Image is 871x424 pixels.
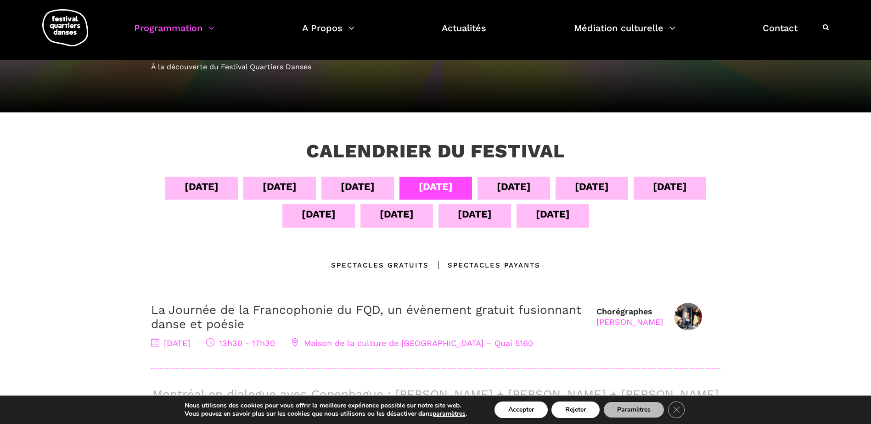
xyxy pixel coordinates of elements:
div: [DATE] [497,179,531,195]
div: [DATE] [263,179,297,195]
div: Spectacles Payants [429,260,540,271]
div: Chorégraphes [596,306,663,328]
a: Médiation culturelle [574,20,675,47]
img: logo-fqd-med [42,9,88,46]
div: [DATE] [380,206,414,222]
div: [PERSON_NAME] [596,317,663,327]
div: Spectacles gratuits [331,260,429,271]
a: Contact [763,20,798,47]
span: [DATE] [151,338,190,348]
a: Actualités [442,20,486,47]
div: À la découverte du Festival Quartiers Danses [151,61,720,73]
button: Paramètres [603,402,664,418]
div: [DATE] [653,179,687,195]
div: [DATE] [536,206,570,222]
h3: Montréal en dialogue avec Copenhague : [PERSON_NAME] + [PERSON_NAME] + [PERSON_NAME] Danse [151,387,720,416]
button: paramètres [433,410,466,418]
div: [DATE] [185,179,219,195]
button: Rejeter [551,402,600,418]
span: 13h30 - 17h30 [206,338,275,348]
img: DSC_1211TaafeFanga2017 [674,303,702,330]
div: [DATE] [458,206,492,222]
p: Vous pouvez en savoir plus sur les cookies que nous utilisons ou les désactiver dans . [185,410,467,418]
div: [DATE] [341,179,375,195]
p: Nous utilisons des cookies pour vous offrir la meilleure expérience possible sur notre site web. [185,402,467,410]
button: Accepter [495,402,548,418]
a: A Propos [302,20,354,47]
div: [DATE] [419,179,453,195]
div: [DATE] [575,179,609,195]
a: Programmation [134,20,214,47]
div: [DATE] [302,206,336,222]
a: La Journée de la Francophonie du FQD, un évènement gratuit fusionnant danse et poésie [151,303,581,331]
button: Close GDPR Cookie Banner [668,402,685,418]
span: Maison de la culture de [GEOGRAPHIC_DATA] – Quai 5160 [291,338,533,348]
h3: Calendrier du festival [306,140,565,163]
